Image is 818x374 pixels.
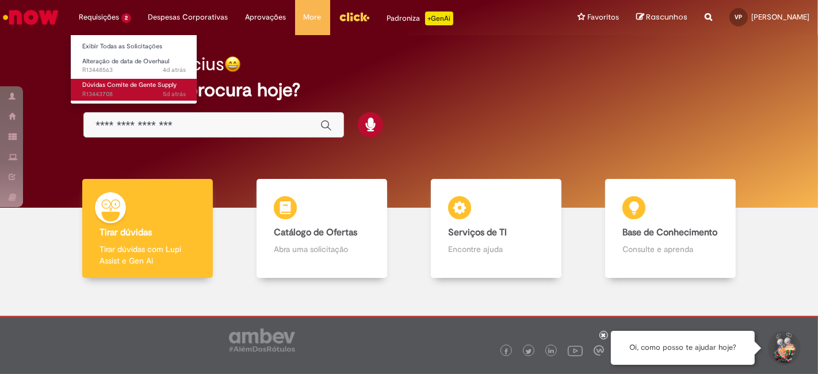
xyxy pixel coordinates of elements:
[246,12,286,23] span: Aprovações
[82,90,186,99] span: R13443708
[636,12,687,23] a: Rascunhos
[526,349,532,354] img: logo_footer_twitter.png
[583,179,758,278] a: Base de Conhecimento Consulte e aprenda
[587,12,619,23] span: Favoritos
[448,227,507,238] b: Serviços de TI
[735,13,743,21] span: VP
[70,35,197,104] ul: Requisições
[163,90,186,98] span: 5d atrás
[71,40,197,53] a: Exibir Todas as Solicitações
[568,343,583,358] img: logo_footer_youtube.png
[82,81,177,89] span: Dúvidas Comite de Gente Supply
[100,227,152,238] b: Tirar dúvidas
[235,179,409,278] a: Catálogo de Ofertas Abra uma solicitação
[304,12,322,23] span: More
[611,331,755,365] div: Oi, como posso te ajudar hoje?
[339,8,370,25] img: click_logo_yellow_360x200.png
[646,12,687,22] span: Rascunhos
[425,12,453,25] p: +GenAi
[766,331,801,365] button: Iniciar Conversa de Suporte
[274,243,370,255] p: Abra uma solicitação
[100,243,196,266] p: Tirar dúvidas com Lupi Assist e Gen Ai
[622,243,719,255] p: Consulte e aprenda
[163,66,186,74] time: 26/08/2025 14:14:06
[548,348,554,355] img: logo_footer_linkedin.png
[163,66,186,74] span: 4d atrás
[82,66,186,75] span: R13448563
[229,329,295,352] img: logo_footer_ambev_rotulo_gray.png
[594,345,604,356] img: logo_footer_workplace.png
[1,6,60,29] img: ServiceNow
[448,243,545,255] p: Encontre ajuda
[387,12,453,25] div: Padroniza
[82,57,169,66] span: Alteração de data de Overhaul
[148,12,228,23] span: Despesas Corporativas
[79,12,119,23] span: Requisições
[71,79,197,100] a: Aberto R13443708 : Dúvidas Comite de Gente Supply
[409,179,583,278] a: Serviços de TI Encontre ajuda
[121,13,131,23] span: 2
[60,179,235,278] a: Tirar dúvidas Tirar dúvidas com Lupi Assist e Gen Ai
[751,12,809,22] span: [PERSON_NAME]
[71,55,197,77] a: Aberto R13448563 : Alteração de data de Overhaul
[274,227,357,238] b: Catálogo de Ofertas
[503,349,509,354] img: logo_footer_facebook.png
[163,90,186,98] time: 25/08/2025 11:20:19
[83,80,735,100] h2: O que você procura hoje?
[622,227,717,238] b: Base de Conhecimento
[224,56,241,72] img: happy-face.png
